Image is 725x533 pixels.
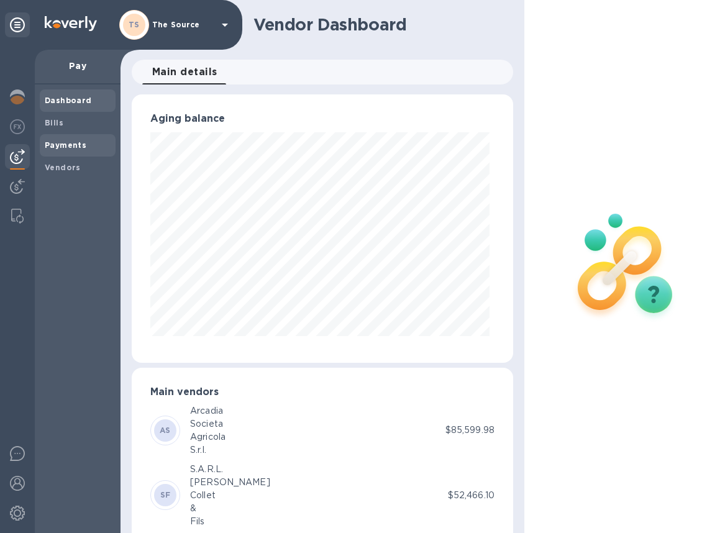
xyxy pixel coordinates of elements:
[190,489,270,502] div: Collet
[253,15,504,35] h1: Vendor Dashboard
[190,502,270,515] div: &
[45,140,86,150] b: Payments
[190,404,226,417] div: Arcadia
[190,430,226,444] div: Agricola
[190,444,226,457] div: S.r.l.
[160,490,171,499] b: SF
[152,63,217,81] span: Main details
[190,417,226,430] div: Societa
[45,163,81,172] b: Vendors
[190,463,270,476] div: S.A.R.L.
[190,515,270,528] div: Fils
[150,113,495,125] h3: Aging balance
[445,424,495,437] p: $85,599.98
[45,60,111,72] p: Pay
[160,426,171,435] b: AS
[129,20,140,29] b: TS
[5,12,30,37] div: Unpin categories
[150,386,495,398] h3: Main vendors
[190,476,270,489] div: [PERSON_NAME]
[152,20,214,29] p: The Source
[448,489,495,502] p: $52,466.10
[10,119,25,134] img: Foreign exchange
[45,118,63,127] b: Bills
[45,96,92,105] b: Dashboard
[45,16,97,31] img: Logo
